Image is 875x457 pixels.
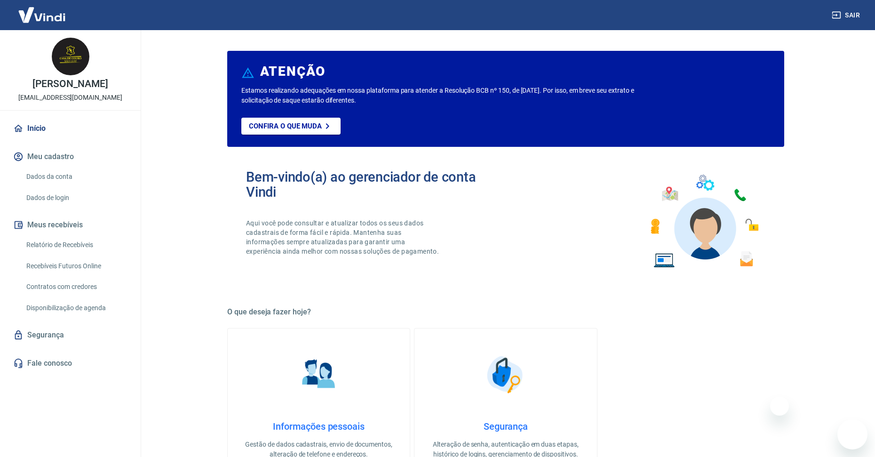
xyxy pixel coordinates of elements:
button: Sair [830,7,864,24]
a: Início [11,118,129,139]
h4: Informações pessoais [243,421,395,432]
a: Confira o que muda [241,118,341,135]
img: 08a53025-34e7-4c2a-b49c-e62a41d0fbfe.jpeg [52,38,89,75]
p: Aqui você pode consultar e atualizar todos os seus dados cadastrais de forma fácil e rápida. Mant... [246,218,441,256]
a: Dados de login [23,188,129,208]
a: Recebíveis Futuros Online [23,257,129,276]
a: Disponibilização de agenda [23,298,129,318]
p: [EMAIL_ADDRESS][DOMAIN_NAME] [18,93,122,103]
iframe: Botão para abrir a janela de mensagens [837,419,867,449]
button: Meu cadastro [11,146,129,167]
h2: Bem-vindo(a) ao gerenciador de conta Vindi [246,169,506,200]
button: Meus recebíveis [11,215,129,235]
h6: ATENÇÃO [260,67,326,76]
p: Estamos realizando adequações em nossa plataforma para atender a Resolução BCB nº 150, de [DATE].... [241,86,664,105]
a: Contratos com credores [23,277,129,297]
a: Fale conosco [11,353,129,374]
a: Dados da conta [23,167,129,186]
h4: Segurança [430,421,581,432]
img: Segurança [482,351,529,398]
img: Informações pessoais [295,351,342,398]
iframe: Fechar mensagem [770,397,789,416]
p: Confira o que muda [249,122,322,130]
h5: O que deseja fazer hoje? [227,307,784,317]
a: Segurança [11,325,129,345]
img: Vindi [11,0,72,29]
img: Imagem de um avatar masculino com diversos icones exemplificando as funcionalidades do gerenciado... [642,169,765,273]
a: Relatório de Recebíveis [23,235,129,255]
p: [PERSON_NAME] [32,79,108,89]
